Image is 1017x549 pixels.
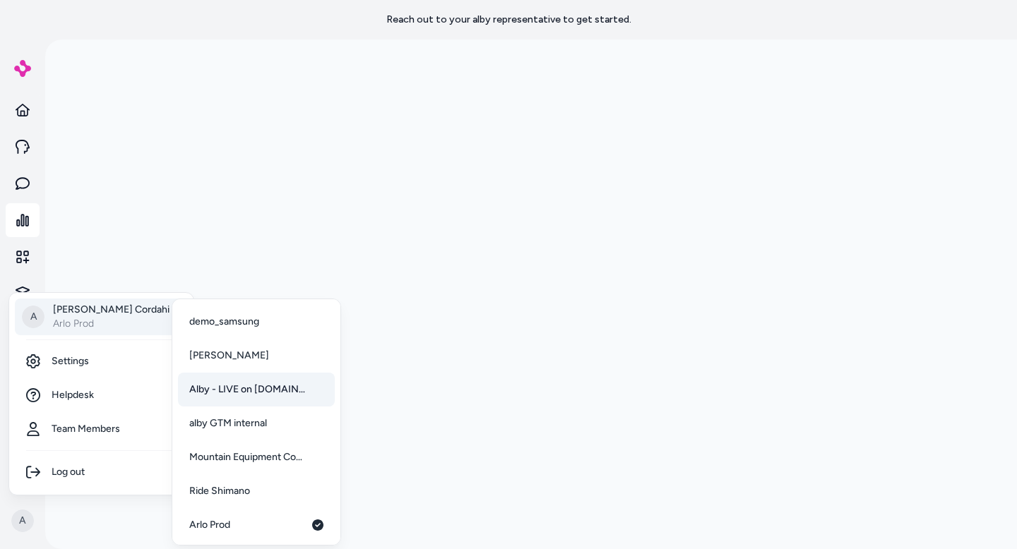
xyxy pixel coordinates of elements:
[189,518,230,532] span: Arlo Prod
[189,315,259,329] span: demo_samsung
[52,388,94,402] span: Helpdesk
[15,412,188,446] a: Team Members
[189,450,305,464] span: Mountain Equipment Company
[22,306,44,328] span: A
[15,344,188,378] a: Settings
[189,484,250,498] span: Ride Shimano
[189,416,267,430] span: alby GTM internal
[53,317,169,331] p: Arlo Prod
[15,455,188,489] div: Log out
[53,303,169,317] p: [PERSON_NAME] Cordahi
[189,349,269,363] span: [PERSON_NAME]
[189,382,306,397] span: Alby - LIVE on [DOMAIN_NAME]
